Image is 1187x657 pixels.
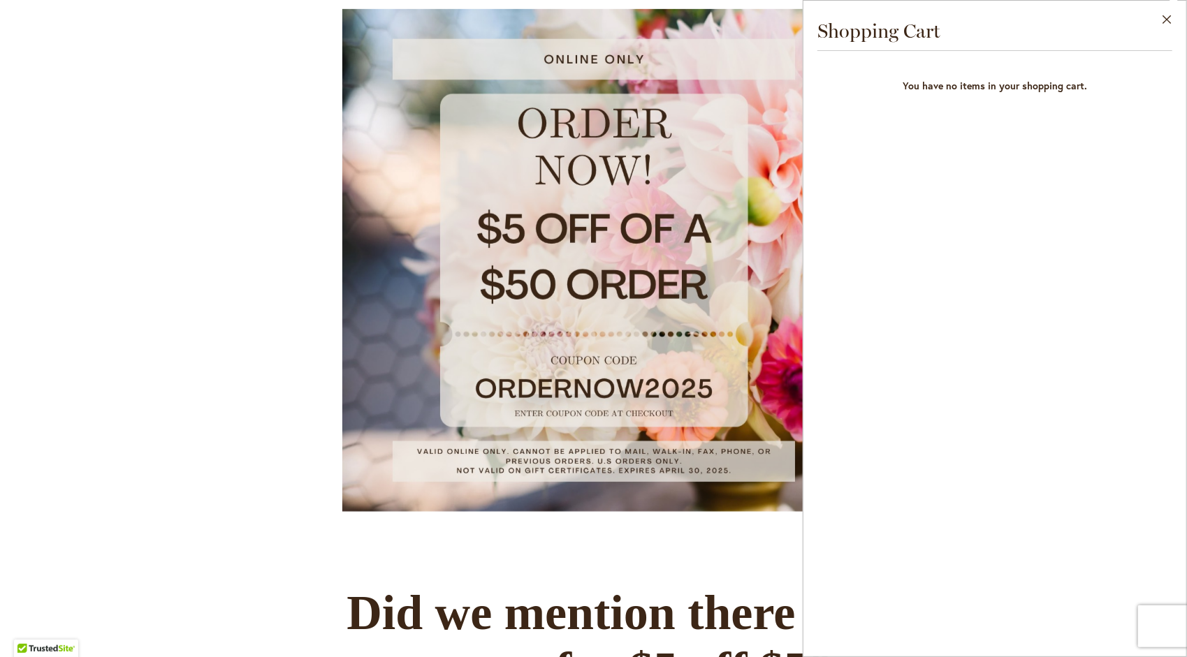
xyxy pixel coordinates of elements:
span: Shopping Cart [817,19,940,43]
img: SID Walk in Orders April 1st [342,9,845,512]
strong: You have no items in your shopping cart. [817,58,1172,107]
